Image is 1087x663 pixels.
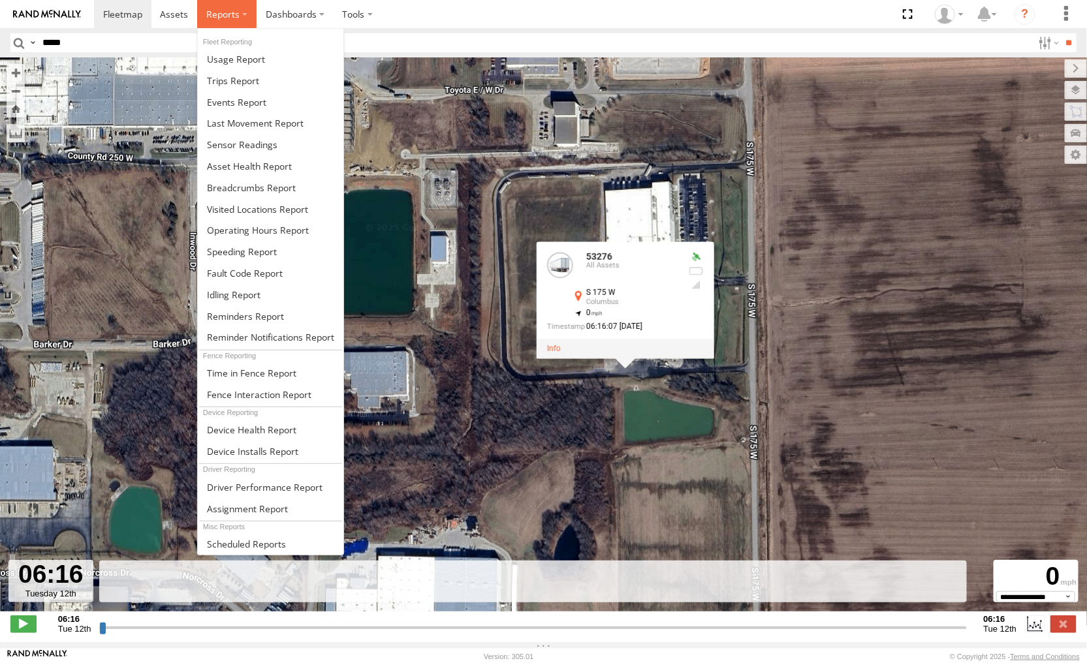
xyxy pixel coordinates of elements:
[1050,615,1077,632] label: Close
[996,562,1077,591] div: 0
[586,262,678,270] div: All Assets
[10,615,37,632] label: Play/Stop
[984,624,1017,634] span: Tue 12th Aug 2025
[198,198,343,220] a: Visited Locations Report
[198,498,343,519] a: Assignment Report
[198,112,343,134] a: Last Movement Report
[1011,653,1080,660] a: Terms and Conditions
[1065,146,1087,164] label: Map Settings
[198,476,343,498] a: Driver Performance Report
[198,48,343,70] a: Usage Report
[950,653,1080,660] div: © Copyright 2025 -
[198,384,343,405] a: Fence Interaction Report
[198,533,343,555] a: Scheduled Reports
[58,614,91,624] strong: 06:16
[198,155,343,177] a: Asset Health Report
[198,262,343,284] a: Fault Code Report
[7,82,25,100] button: Zoom out
[198,91,343,113] a: Full Events Report
[58,624,91,634] span: Tue 12th Aug 2025
[547,252,573,278] a: View Asset Details
[198,241,343,262] a: Fleet Speed Report
[198,327,343,348] a: Service Reminder Notifications Report
[198,440,343,462] a: Device Installs Report
[198,305,343,327] a: Reminders Report
[13,10,81,19] img: rand-logo.svg
[198,70,343,91] a: Trips Report
[688,266,704,277] div: No battery health information received from this device.
[7,124,25,142] label: Measure
[984,614,1017,624] strong: 06:16
[198,134,343,155] a: Sensor Readings
[1015,4,1035,25] i: ?
[7,64,25,82] button: Zoom in
[547,345,561,354] a: View Asset Details
[7,100,25,117] button: Zoom Home
[930,5,968,24] div: Miky Transport
[198,362,343,384] a: Time in Fences Report
[586,288,678,297] div: S 175 W
[198,284,343,305] a: Idling Report
[198,419,343,440] a: Device Health Report
[484,653,533,660] div: Version: 305.01
[586,298,678,306] div: Columbus
[688,280,704,290] div: Last Event GSM Signal Strength
[198,177,343,198] a: Breadcrumbs Report
[547,322,678,331] div: Date/time of location update
[198,219,343,241] a: Asset Operating Hours Report
[7,650,67,663] a: Visit our Website
[586,251,612,262] a: 53276
[586,308,603,317] span: 0
[688,252,704,262] div: Valid GPS Fix
[27,33,38,52] label: Search Query
[1033,33,1062,52] label: Search Filter Options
